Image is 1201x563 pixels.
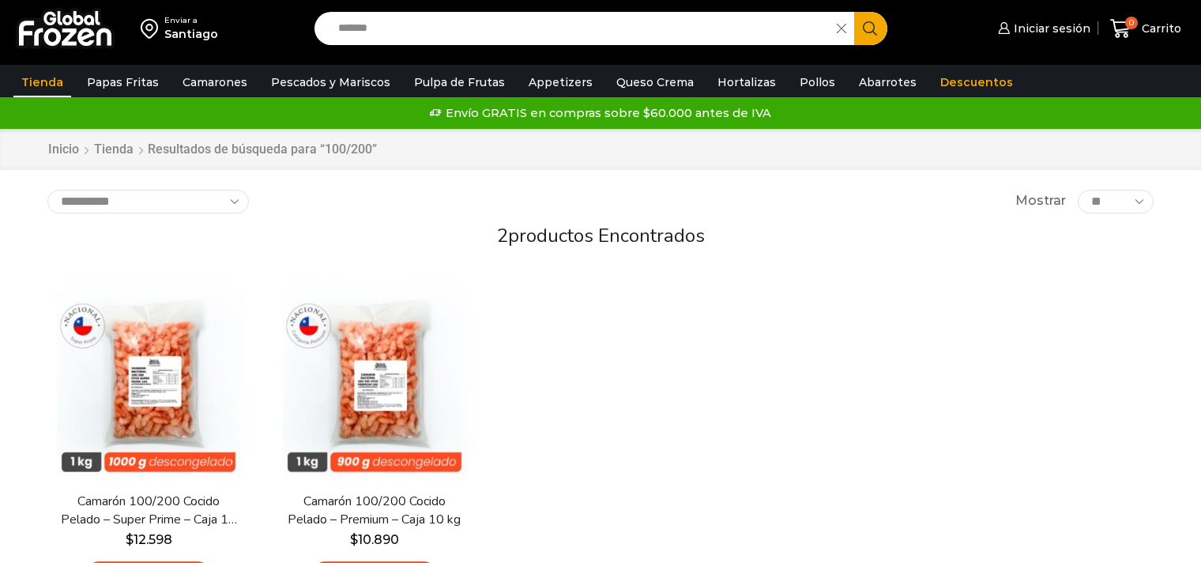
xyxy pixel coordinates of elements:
[1138,21,1181,36] span: Carrito
[497,223,508,248] span: 2
[521,67,600,97] a: Appetizers
[284,493,465,529] a: Camarón 100/200 Cocido Pelado – Premium – Caja 10 kg
[406,67,513,97] a: Pulpa de Frutas
[350,532,358,547] span: $
[1125,17,1138,29] span: 0
[851,67,924,97] a: Abarrotes
[93,141,134,159] a: Tienda
[854,12,887,45] button: Search button
[126,532,172,547] bdi: 12.598
[1106,10,1185,47] a: 0 Carrito
[47,190,249,213] select: Pedido de la tienda
[994,13,1090,44] a: Iniciar sesión
[710,67,784,97] a: Hortalizas
[13,67,71,97] a: Tienda
[164,15,218,26] div: Enviar a
[263,67,398,97] a: Pescados y Mariscos
[508,223,705,248] span: productos encontrados
[47,141,80,159] a: Inicio
[79,67,167,97] a: Papas Fritas
[350,532,399,547] bdi: 10.890
[1015,192,1066,210] span: Mostrar
[47,141,377,159] nav: Breadcrumb
[1010,21,1090,36] span: Iniciar sesión
[792,67,843,97] a: Pollos
[175,67,255,97] a: Camarones
[58,493,239,529] a: Camarón 100/200 Cocido Pelado – Super Prime – Caja 10 kg
[141,15,164,42] img: address-field-icon.svg
[932,67,1021,97] a: Descuentos
[148,142,377,157] h1: Resultados de búsqueda para “100/200”
[608,67,702,97] a: Queso Crema
[164,26,218,42] div: Santiago
[126,532,134,547] span: $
